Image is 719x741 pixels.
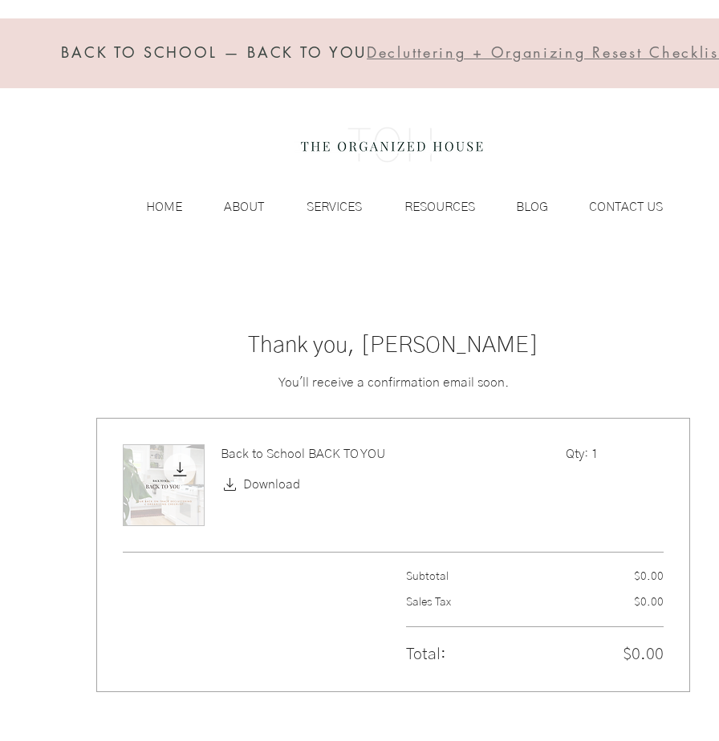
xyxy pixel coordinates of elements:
[272,195,370,219] a: SERVICES
[124,445,204,525] img: Back to School BACK TO YOU
[566,444,648,464] div: Qty: 1
[113,195,671,219] nav: Site
[396,195,483,219] p: RESOURCES
[406,597,451,608] span: Sales Tax
[406,646,446,662] span: Total:
[634,597,664,608] span: $0.00
[138,195,190,219] p: HOME
[216,195,272,219] p: ABOUT
[634,571,664,582] span: $0.00
[243,475,300,494] span: Download
[113,195,190,219] a: HOME
[190,195,272,219] a: ABOUT
[278,376,509,389] span: You'll receive a confirmation email soon.
[623,646,664,662] span: $0.00
[61,43,367,62] span: BACK TO SCHOOL — BACK TO YOU
[483,195,556,219] a: BLOG
[406,571,449,582] span: Subtotal
[299,195,370,219] p: SERVICES
[370,195,483,219] a: RESOURCES
[581,195,671,219] p: CONTACT US
[221,444,550,464] div: Back to School BACK TO YOU
[508,195,556,219] p: BLOG
[294,113,490,177] img: the organized house
[221,475,550,494] a: Download
[248,334,538,357] span: Thank you, [PERSON_NAME]
[556,195,671,219] a: CONTACT US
